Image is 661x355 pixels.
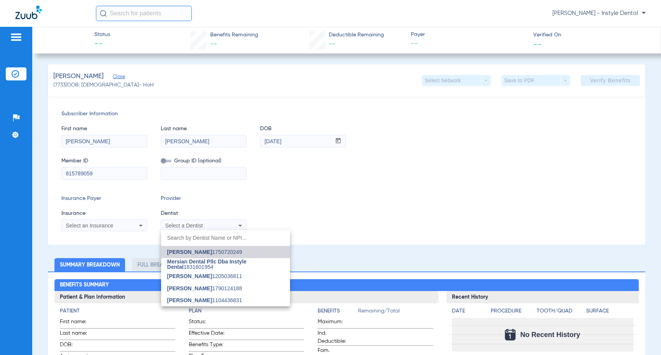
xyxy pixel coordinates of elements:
input: dropdown search [161,230,290,246]
span: [PERSON_NAME] [167,297,212,303]
span: 1790124188 [167,286,242,291]
span: [PERSON_NAME] [167,273,212,279]
span: 1831601954 [167,259,284,270]
span: 1750720249 [167,249,242,255]
span: 1205036811 [167,273,242,279]
span: 1104436831 [167,298,242,303]
span: Mersian Dental Pllc Dba Instyle Dental [167,258,247,270]
span: [PERSON_NAME] [167,249,212,255]
iframe: Chat Widget [623,318,661,355]
span: [PERSON_NAME] [167,285,212,291]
